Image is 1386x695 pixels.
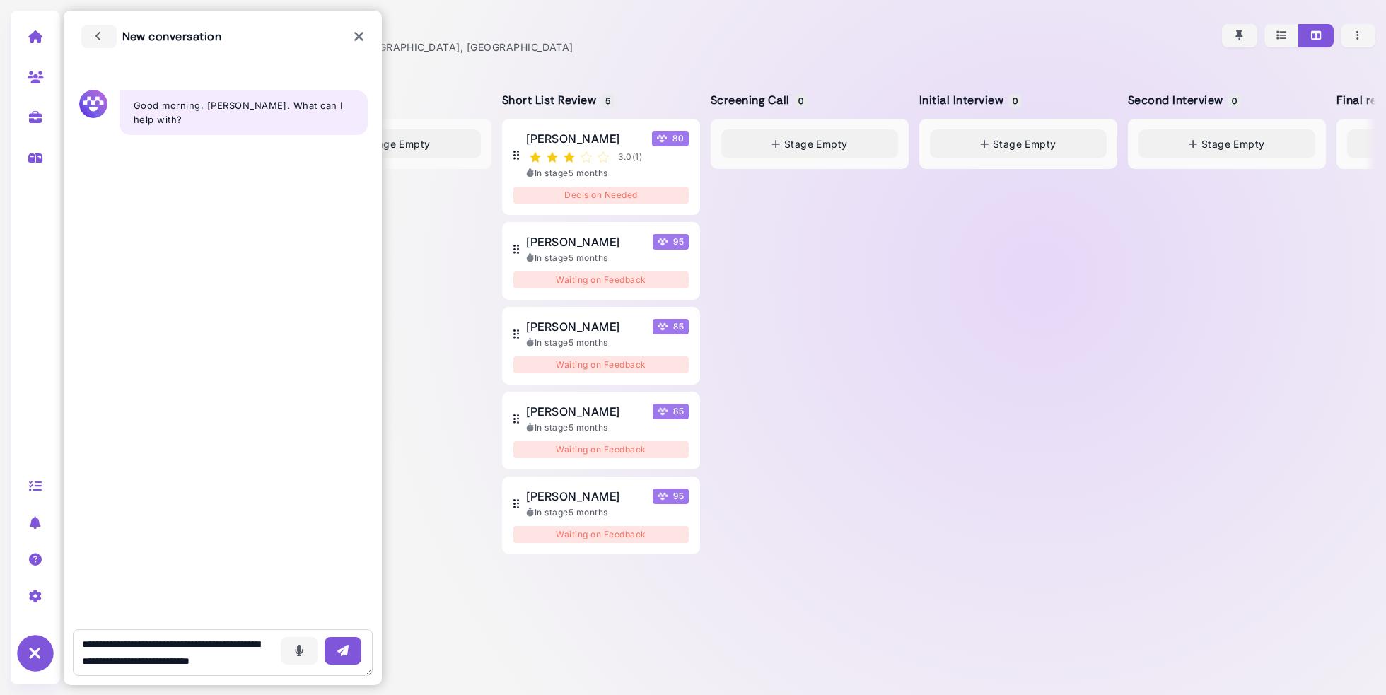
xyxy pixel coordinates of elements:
[526,148,543,165] svg: star
[526,337,689,349] div: In stage 5 months
[502,119,700,215] button: [PERSON_NAME] Megan Score 80 3.0(1) In stage5 months Decision Needed
[526,252,689,264] div: In stage 5 months
[658,491,668,501] img: Megan Score
[526,233,619,250] span: [PERSON_NAME]
[653,319,689,334] span: 85
[784,136,848,151] span: Stage Empty
[81,25,221,48] h3: New conversation
[513,187,689,204] div: Decision Needed
[526,506,689,519] div: In stage 5 months
[919,93,1019,107] h5: Initial Interview
[993,136,1056,151] span: Stage Empty
[526,167,689,180] div: In stage 5 months
[1009,94,1021,108] span: 0
[513,356,689,373] div: Waiting on Feedback
[795,94,807,108] span: 0
[657,134,667,144] img: Megan Score
[502,307,700,385] button: [PERSON_NAME] Megan Score 85 In stage5 months Waiting on Feedback
[652,131,689,146] span: 80
[560,148,577,165] svg: star
[653,404,689,419] span: 85
[502,93,612,107] h5: Short List Review
[1128,93,1239,107] h5: Second Interview
[513,526,689,543] div: Waiting on Feedback
[526,421,689,434] div: In stage 5 months
[658,237,668,247] img: Megan Score
[513,441,689,458] div: Waiting on Feedback
[367,136,431,151] span: Stage Empty
[502,392,700,469] button: [PERSON_NAME] Megan Score 85 In stage5 months Waiting on Feedback
[120,90,368,135] div: Good morning, [PERSON_NAME]. What can I help with?
[1228,94,1240,108] span: 0
[543,148,560,165] svg: star
[653,234,689,250] span: 95
[602,94,614,108] span: 5
[502,477,700,554] button: [PERSON_NAME] Megan Score 95 In stage5 months Waiting on Feedback
[658,322,668,332] img: Megan Score
[526,488,619,505] span: [PERSON_NAME]
[711,93,805,107] h5: Screening Call
[1201,136,1265,151] span: Stage Empty
[594,148,611,165] svg: star
[526,318,619,335] span: [PERSON_NAME]
[618,151,642,163] div: 3.0 ( 1 )
[577,148,594,165] svg: star
[653,489,689,504] span: 95
[658,407,668,416] img: Megan Score
[526,130,619,147] span: [PERSON_NAME]
[526,403,619,420] span: [PERSON_NAME]
[342,40,573,54] div: [GEOGRAPHIC_DATA], [GEOGRAPHIC_DATA]
[513,271,689,288] div: Waiting on Feedback
[502,222,700,300] button: [PERSON_NAME] Megan Score 95 In stage5 months Waiting on Feedback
